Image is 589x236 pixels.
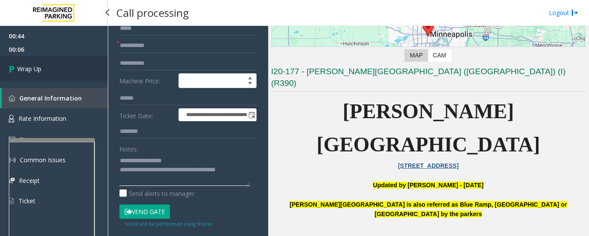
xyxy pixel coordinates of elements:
label: Map [404,49,428,62]
label: Send alerts to manager [119,189,194,198]
label: Machine Price: [117,73,176,88]
span: [PERSON_NAME][GEOGRAPHIC_DATA] [316,100,540,156]
span: Wrap Up [17,64,41,73]
label: Notes: [119,142,138,154]
a: [STREET_ADDRESS] [398,162,459,169]
span: Toggle popup [247,109,256,121]
label: Ticket Date: [117,108,176,121]
font: Updated by [PERSON_NAME] - [DATE] [373,182,483,189]
div: 800 East 28th Street, Minneapolis, MN [423,21,434,37]
b: [PERSON_NAME][GEOGRAPHIC_DATA] is also referred as Blue Ramp, [GEOGRAPHIC_DATA] or [GEOGRAPHIC_DA... [290,201,567,217]
img: 'icon' [9,115,14,123]
img: 'icon' [9,95,15,101]
span: Rate Information [19,114,66,123]
a: Logout [549,8,578,17]
h3: Call processing [112,2,193,23]
span: Increase value [244,74,256,81]
h3: I20-177 - [PERSON_NAME][GEOGRAPHIC_DATA] ([GEOGRAPHIC_DATA]) (I) (R390) [271,66,586,92]
span: Pictures [19,135,42,144]
span: Decrease value [244,81,256,88]
small: Vend will be performed using 9 tone [124,220,212,227]
label: CAM [428,49,451,62]
button: Vend Gate [119,205,170,219]
a: General Information [2,88,108,108]
span: General Information [19,94,82,102]
img: 'icon' [9,137,15,142]
img: logout [571,8,578,17]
